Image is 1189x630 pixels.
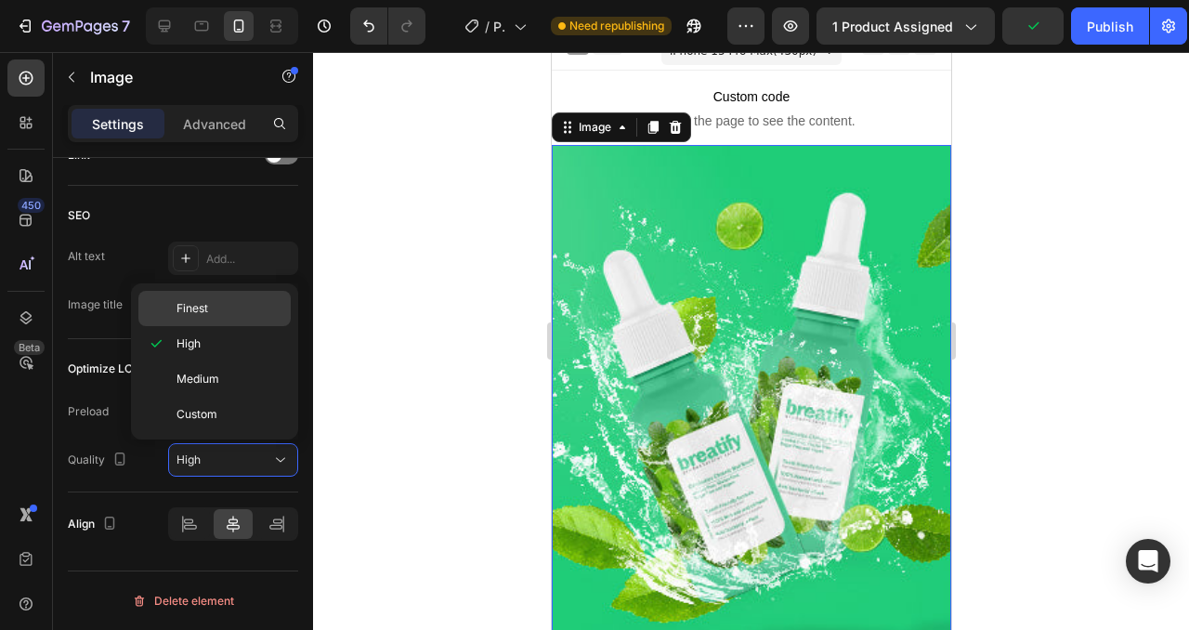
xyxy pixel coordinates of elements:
[183,114,246,134] p: Advanced
[176,335,201,352] span: High
[68,248,105,265] div: Alt text
[350,7,425,45] div: Undo/Redo
[90,66,248,88] p: Image
[485,17,490,36] span: /
[68,403,109,420] div: Preload
[68,361,140,377] div: Optimize LCP
[493,17,506,36] span: Product Page - [DATE] 18:16:08
[1087,17,1133,36] div: Publish
[68,512,121,537] div: Align
[68,207,90,224] div: SEO
[206,251,294,268] div: Add...
[552,52,951,630] iframe: Design area
[122,15,130,37] p: 7
[176,453,201,466] span: High
[14,340,45,355] div: Beta
[1126,539,1170,584] div: Open Intercom Messenger
[18,198,45,213] div: 450
[7,7,138,45] button: 7
[132,590,234,612] div: Delete element
[176,406,217,423] span: Custom
[1071,7,1149,45] button: Publish
[176,300,208,317] span: Finest
[92,114,144,134] p: Settings
[68,448,131,473] div: Quality
[176,371,219,387] span: Medium
[569,18,664,34] span: Need republishing
[817,7,995,45] button: 1 product assigned
[168,443,298,477] button: High
[832,17,953,36] span: 1 product assigned
[68,296,123,313] div: Image title
[68,586,298,616] button: Delete element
